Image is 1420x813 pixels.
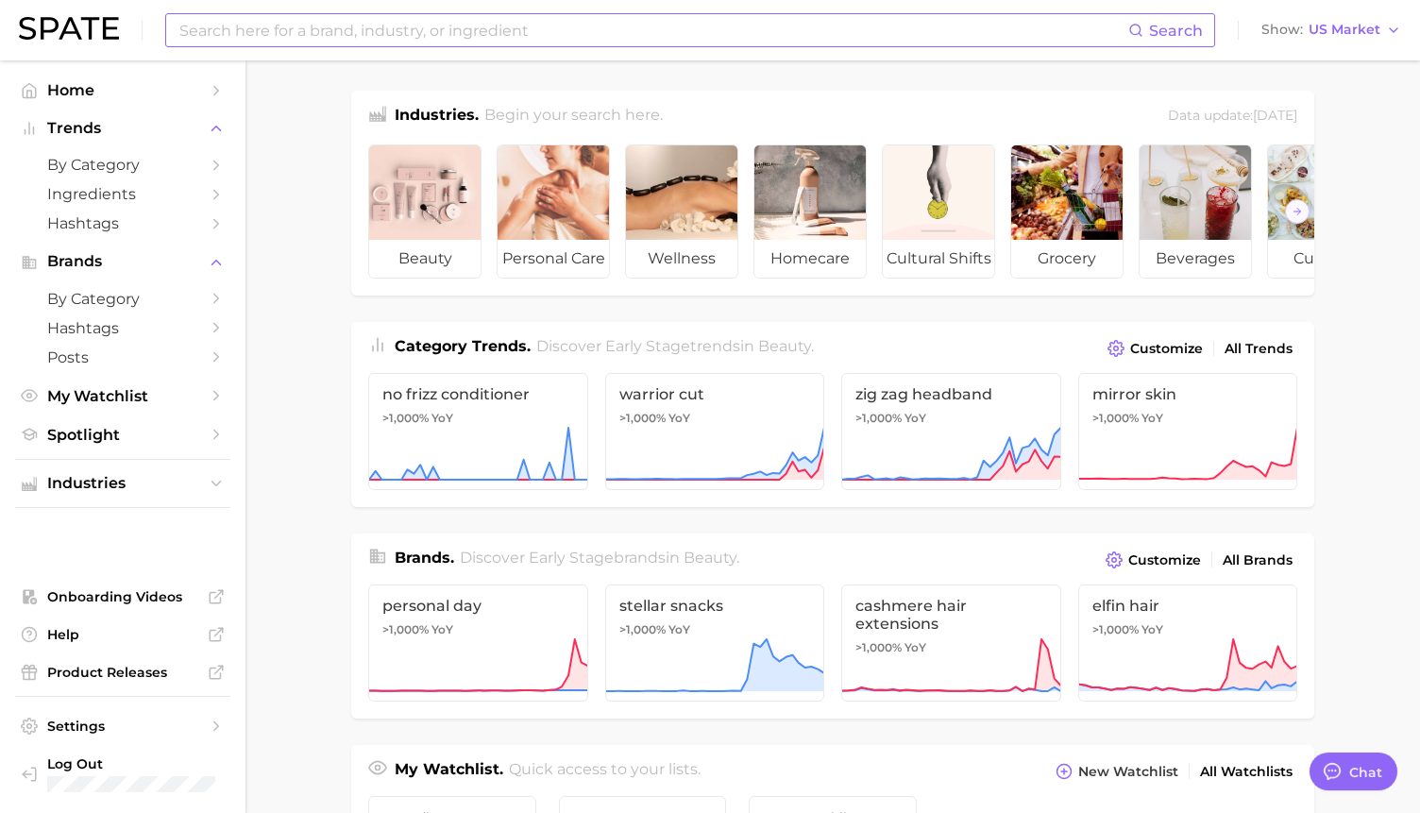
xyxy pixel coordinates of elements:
span: Brands . [395,549,454,567]
a: Product Releases [15,658,230,686]
a: stellar snacks>1,000% YoY [605,584,825,702]
span: Customize [1130,341,1203,357]
span: All Watchlists [1200,764,1293,780]
a: wellness [625,144,738,279]
a: Ingredients [15,179,230,209]
input: Search here for a brand, industry, or ingredient [177,14,1128,46]
a: All Trends [1220,336,1297,362]
a: warrior cut>1,000% YoY [605,373,825,490]
h1: Industries. [395,104,479,129]
span: cultural shifts [883,240,994,278]
span: YoY [431,622,453,637]
span: Category Trends . [395,337,531,355]
span: culinary [1268,240,1379,278]
a: homecare [753,144,867,279]
button: ShowUS Market [1257,18,1406,42]
button: Trends [15,114,230,143]
a: by Category [15,284,230,313]
span: >1,000% [382,411,429,425]
span: personal care [498,240,609,278]
a: no frizz conditioner>1,000% YoY [368,373,588,490]
a: Hashtags [15,209,230,238]
span: Spotlight [47,426,198,444]
a: Home [15,76,230,105]
span: Discover Early Stage trends in . [536,337,814,355]
span: Search [1149,22,1203,40]
span: cashmere hair extensions [855,597,1047,633]
button: Customize [1103,335,1208,362]
span: YoY [904,411,926,426]
a: culinary [1267,144,1380,279]
span: Trends [47,120,198,137]
a: by Category [15,150,230,179]
a: All Brands [1218,548,1297,573]
span: >1,000% [382,622,429,636]
span: Show [1261,25,1303,35]
span: >1,000% [855,640,902,654]
a: grocery [1010,144,1124,279]
span: Onboarding Videos [47,588,198,605]
span: YoY [668,411,690,426]
span: elfin hair [1092,597,1284,615]
span: YoY [1141,622,1163,637]
span: >1,000% [1092,622,1139,636]
span: YoY [668,622,690,637]
a: Log out. Currently logged in with e-mail rking@bellff.com. [15,750,230,798]
span: no frizz conditioner [382,385,574,403]
button: Scroll Right [1285,199,1310,224]
button: Customize [1101,547,1206,573]
span: zig zag headband [855,385,1047,403]
a: personal care [497,144,610,279]
a: All Watchlists [1195,759,1297,785]
a: beverages [1139,144,1252,279]
span: warrior cut [619,385,811,403]
a: Posts [15,343,230,372]
a: Onboarding Videos [15,583,230,611]
span: beauty [758,337,811,355]
span: All Brands [1223,552,1293,568]
span: Customize [1128,552,1201,568]
span: beauty [684,549,736,567]
span: wellness [626,240,737,278]
span: Hashtags [47,214,198,232]
span: >1,000% [855,411,902,425]
span: US Market [1309,25,1380,35]
span: by Category [47,156,198,174]
a: mirror skin>1,000% YoY [1078,373,1298,490]
a: zig zag headband>1,000% YoY [841,373,1061,490]
span: grocery [1011,240,1123,278]
button: Industries [15,469,230,498]
span: Hashtags [47,319,198,337]
span: Industries [47,475,198,492]
a: Settings [15,712,230,740]
img: SPATE [19,17,119,40]
span: beverages [1140,240,1251,278]
span: Log Out [47,755,215,772]
button: Brands [15,247,230,276]
a: Hashtags [15,313,230,343]
span: New Watchlist [1078,764,1178,780]
span: homecare [754,240,866,278]
span: >1,000% [619,622,666,636]
span: stellar snacks [619,597,811,615]
span: YoY [1141,411,1163,426]
span: mirror skin [1092,385,1284,403]
span: Ingredients [47,185,198,203]
a: cultural shifts [882,144,995,279]
span: Help [47,626,198,643]
button: New Watchlist [1051,758,1183,785]
span: Product Releases [47,664,198,681]
span: Brands [47,253,198,270]
span: My Watchlist [47,387,198,405]
span: >1,000% [1092,411,1139,425]
a: elfin hair>1,000% YoY [1078,584,1298,702]
a: My Watchlist [15,381,230,411]
h2: Quick access to your lists. [509,758,701,785]
span: beauty [369,240,481,278]
span: personal day [382,597,574,615]
a: cashmere hair extensions>1,000% YoY [841,584,1061,702]
span: Posts [47,348,198,366]
span: All Trends [1225,341,1293,357]
span: YoY [431,411,453,426]
a: beauty [368,144,482,279]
